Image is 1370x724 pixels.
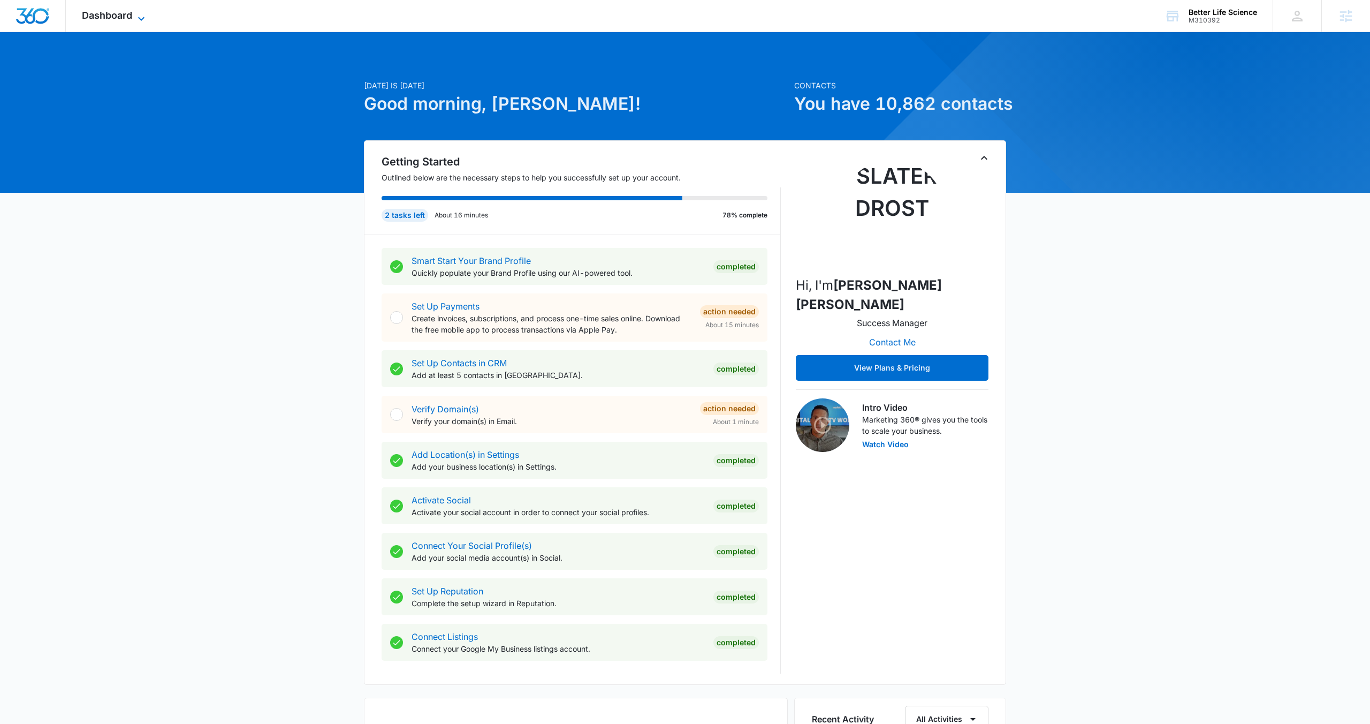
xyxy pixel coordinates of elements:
[30,17,52,26] div: v 4.0.25
[713,500,759,512] div: Completed
[1189,8,1257,17] div: account name
[713,363,759,375] div: Completed
[412,495,471,506] a: Activate Social
[794,80,1006,91] p: Contacts
[382,154,781,170] h2: Getting Started
[858,329,926,355] button: Contact Me
[82,10,132,21] span: Dashboard
[978,152,991,164] button: Toggle Collapse
[713,260,759,273] div: Completed
[857,316,927,329] p: Success Manager
[412,586,483,597] a: Set Up Reputation
[17,28,26,36] img: website_grey.svg
[700,305,759,318] div: Action Needed
[794,91,1006,117] h1: You have 10,862 contacts
[17,17,26,26] img: logo_orange.svg
[118,63,180,70] div: Keywords by Traffic
[364,91,788,117] h1: Good morning, [PERSON_NAME]!
[412,358,507,368] a: Set Up Contacts in CRM
[412,301,479,312] a: Set Up Payments
[1189,17,1257,24] div: account id
[862,441,909,448] button: Watch Video
[700,402,759,415] div: Action Needed
[412,369,705,381] p: Add at least 5 contacts in [GEOGRAPHIC_DATA].
[435,210,488,220] p: About 16 minutes
[796,277,942,312] strong: [PERSON_NAME] [PERSON_NAME]
[382,209,428,222] div: 2 tasks left
[412,540,532,551] a: Connect Your Social Profile(s)
[839,160,946,267] img: Slater Drost
[796,398,849,452] img: Intro Video
[382,172,781,183] p: Outlined below are the necessary steps to help you successfully set up your account.
[796,355,988,381] button: View Plans & Pricing
[796,276,988,314] p: Hi, I'm
[412,267,705,278] p: Quickly populate your Brand Profile using our AI-powered tool.
[412,449,519,460] a: Add Location(s) in Settings
[364,80,788,91] p: [DATE] is [DATE]
[28,28,118,36] div: Domain: [DOMAIN_NAME]
[412,643,705,654] p: Connect your Google My Business listings account.
[713,636,759,649] div: Completed
[412,461,705,472] p: Add your business location(s) in Settings.
[29,62,37,71] img: tab_domain_overview_orange.svg
[412,507,705,518] p: Activate your social account in order to connect your social profiles.
[412,631,478,642] a: Connect Listings
[412,552,705,563] p: Add your social media account(s) in Social.
[713,545,759,558] div: Completed
[705,320,759,330] span: About 15 minutes
[713,454,759,467] div: Completed
[412,416,691,427] p: Verify your domain(s) in Email.
[106,62,115,71] img: tab_keywords_by_traffic_grey.svg
[713,591,759,604] div: Completed
[412,313,691,335] p: Create invoices, subscriptions, and process one-time sales online. Download the free mobile app t...
[412,255,531,266] a: Smart Start Your Brand Profile
[713,417,759,427] span: About 1 minute
[41,63,96,70] div: Domain Overview
[862,401,988,414] h3: Intro Video
[862,414,988,436] p: Marketing 360® gives you the tools to scale your business.
[412,598,705,609] p: Complete the setup wizard in Reputation.
[722,210,767,220] p: 78% complete
[412,404,479,414] a: Verify Domain(s)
